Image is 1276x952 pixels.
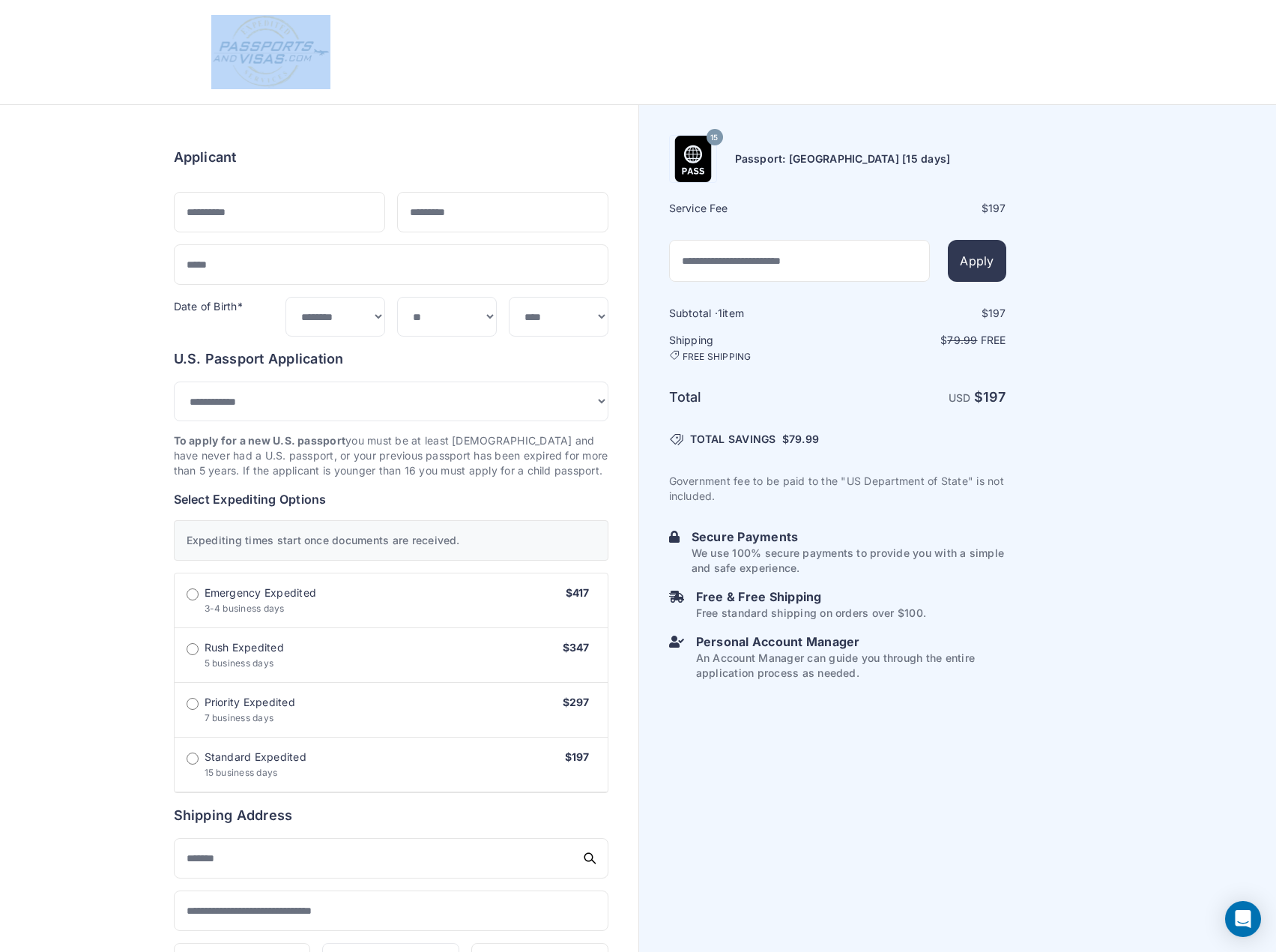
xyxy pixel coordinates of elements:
h6: U.S. Passport Application [174,349,608,370]
span: TOTAL SAVINGS [690,432,776,447]
span: 15 business days [205,767,278,778]
h6: Free & Free Shipping [696,588,926,606]
span: 3-4 business days [205,603,285,614]
span: 197 [983,389,1006,405]
h6: Total [669,387,836,408]
span: Free [981,334,1006,346]
span: 1 [718,307,722,319]
span: $197 [565,750,590,763]
h6: Secure Payments [692,528,1006,546]
span: Emergency Expedited [205,585,317,600]
strong: $ [974,389,1006,405]
p: Government fee to be paid to the "US Department of State" is not included. [669,474,1006,504]
span: 197 [988,202,1006,214]
span: $297 [563,696,590,708]
strong: To apply for a new U.S. passport [174,434,346,447]
p: We use 100% secure payments to provide you with a simple and safe experience. [692,546,1006,576]
span: Rush Expedited [205,640,284,655]
h6: Shipping [669,333,836,363]
label: Date of Birth* [174,300,243,313]
span: 79.99 [947,334,977,346]
h6: Select Expediting Options [174,490,608,508]
span: $ [782,432,819,447]
span: USD [949,391,971,404]
span: 15 [710,128,718,148]
div: $ [839,306,1006,321]
button: Apply [948,240,1006,282]
img: Product Name [670,136,716,182]
span: $417 [566,586,590,599]
span: 197 [988,307,1006,319]
p: An Account Manager can guide you through the entire application process as needed. [696,651,1006,681]
span: 79.99 [789,433,819,445]
div: $ [839,201,1006,216]
span: Standard Expedited [205,750,306,765]
span: FREE SHIPPING [683,351,752,363]
p: Free standard shipping on orders over $100. [696,606,926,621]
h6: Service Fee [669,201,836,216]
p: $ [839,333,1006,348]
h6: Personal Account Manager [696,633,1006,651]
div: Open Intercom Messenger [1225,901,1261,937]
span: 7 business days [205,712,274,723]
h6: Applicant [174,147,237,168]
p: you must be at least [DEMOGRAPHIC_DATA] and have never had a U.S. passport, or your previous pass... [174,433,608,478]
span: $347 [563,641,590,654]
img: Logo [211,15,330,89]
h6: Passport: [GEOGRAPHIC_DATA] [15 days] [735,151,951,166]
h6: Subtotal · item [669,306,836,321]
span: Priority Expedited [205,695,295,710]
h6: Shipping Address [174,805,608,826]
span: 5 business days [205,657,274,669]
div: Expediting times start once documents are received. [174,520,608,561]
